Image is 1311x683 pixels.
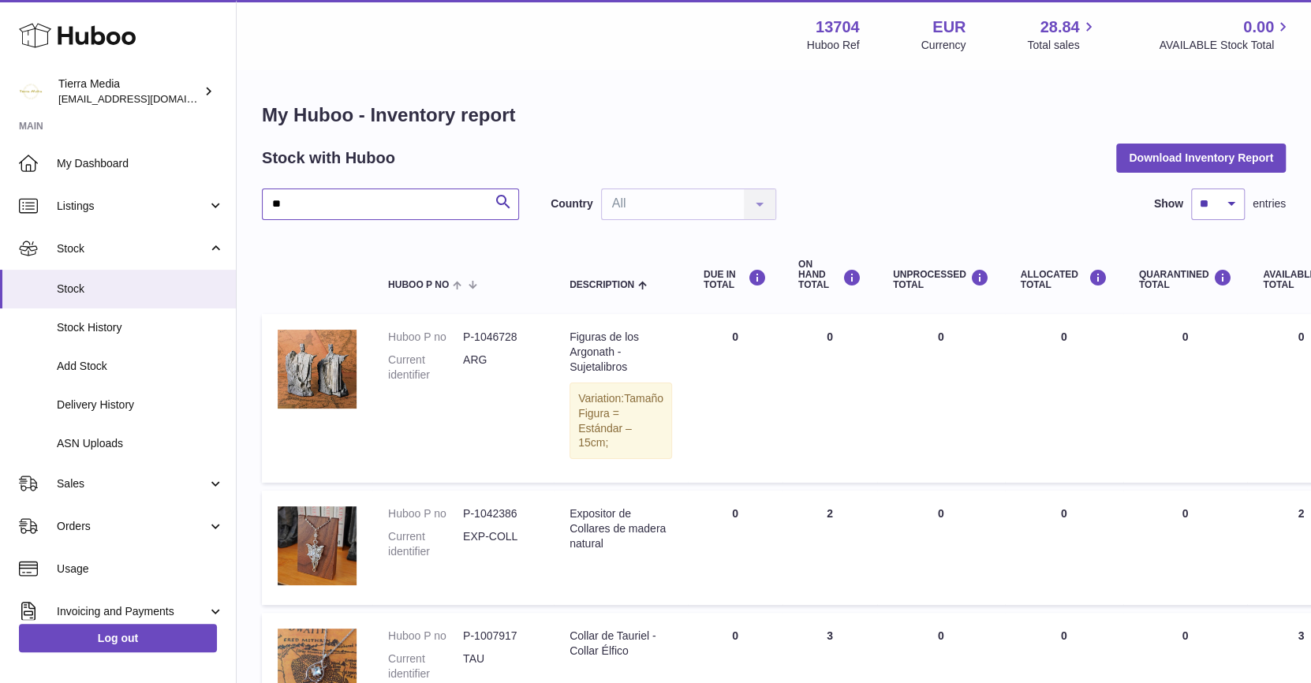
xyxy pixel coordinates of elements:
div: Expositor de Collares de madera natural [570,506,672,551]
dt: Huboo P no [388,330,463,345]
dt: Huboo P no [388,506,463,521]
span: Add Stock [57,359,224,374]
span: Total sales [1027,38,1097,53]
span: 0 [1182,330,1189,343]
div: Collar de Tauriel - Collar Élfico [570,629,672,659]
td: 0 [1005,491,1123,605]
span: Sales [57,476,207,491]
td: 0 [688,314,782,483]
dd: ARG [463,353,538,383]
span: 28.84 [1040,17,1079,38]
div: Figuras de los Argonath - Sujetalibros [570,330,672,375]
span: Listings [57,199,207,214]
span: Delivery History [57,397,224,412]
span: Orders [57,519,207,534]
td: 2 [782,491,877,605]
h1: My Huboo - Inventory report [262,103,1286,128]
img: product image [278,330,357,409]
span: Stock [57,241,207,256]
td: 0 [688,491,782,605]
td: 0 [782,314,877,483]
button: Download Inventory Report [1116,144,1286,172]
div: ON HAND Total [798,259,861,291]
span: 0 [1182,629,1189,642]
dd: TAU [463,651,538,681]
span: Invoicing and Payments [57,604,207,619]
div: DUE IN TOTAL [704,269,767,290]
div: Currency [921,38,966,53]
td: 0 [877,491,1005,605]
dt: Current identifier [388,529,463,559]
a: 0.00 AVAILABLE Stock Total [1159,17,1292,53]
span: 0.00 [1243,17,1274,38]
dt: Current identifier [388,353,463,383]
span: Stock History [57,320,224,335]
span: [EMAIL_ADDRESS][DOMAIN_NAME] [58,92,232,105]
dt: Huboo P no [388,629,463,644]
span: entries [1253,196,1286,211]
strong: EUR [932,17,966,38]
td: 0 [1005,314,1123,483]
td: 0 [877,314,1005,483]
span: 0 [1182,507,1189,520]
img: hola.tierramedia@gmail.com [19,80,43,103]
span: Description [570,280,634,290]
label: Country [551,196,593,211]
span: Stock [57,282,224,297]
div: ALLOCATED Total [1021,269,1107,290]
img: product image [278,506,357,585]
span: ASN Uploads [57,436,224,451]
div: Tierra Media [58,77,200,106]
a: 28.84 Total sales [1027,17,1097,53]
span: Tamaño Figura = Estándar – 15cm; [578,392,663,450]
strong: 13704 [816,17,860,38]
dd: P-1046728 [463,330,538,345]
span: Usage [57,562,224,577]
div: UNPROCESSED Total [893,269,989,290]
div: Huboo Ref [807,38,860,53]
span: My Dashboard [57,156,224,171]
span: AVAILABLE Stock Total [1159,38,1292,53]
span: Huboo P no [388,280,449,290]
h2: Stock with Huboo [262,147,395,169]
dd: P-1007917 [463,629,538,644]
label: Show [1154,196,1183,211]
dt: Current identifier [388,651,463,681]
dd: EXP-COLL [463,529,538,559]
dd: P-1042386 [463,506,538,521]
a: Log out [19,624,217,652]
div: QUARANTINED Total [1139,269,1232,290]
div: Variation: [570,383,672,460]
